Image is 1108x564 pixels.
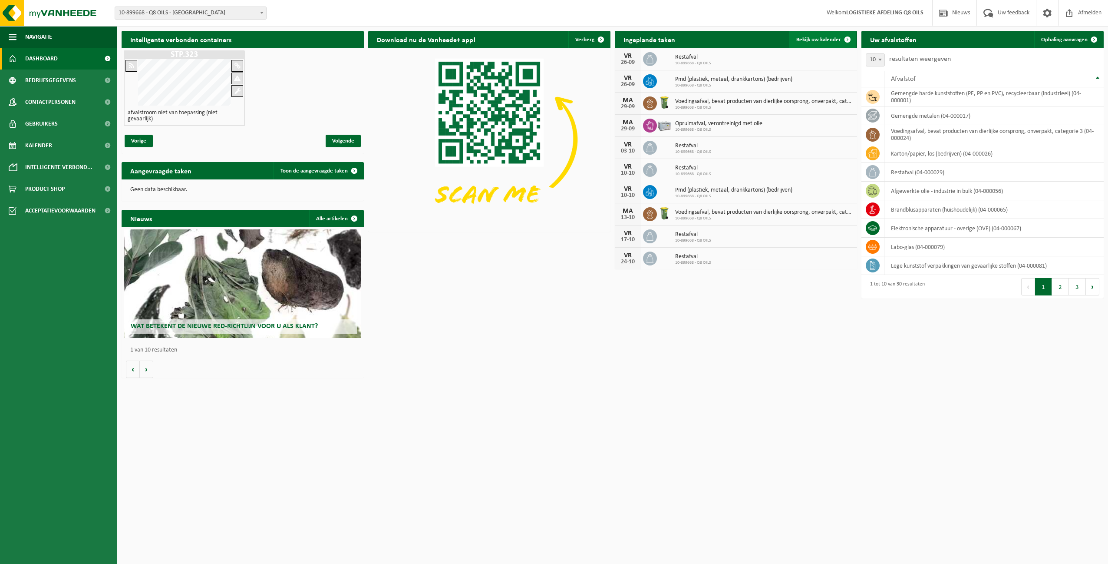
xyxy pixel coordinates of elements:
[326,135,361,147] span: Volgende
[675,172,711,177] span: 10-899668 - Q8 OILS
[1041,37,1088,43] span: Ophaling aanvragen
[568,31,610,48] button: Verberg
[675,120,762,127] span: Opruimafval, verontreinigd met olie
[675,127,762,133] span: 10-899668 - Q8 OILS
[891,76,916,83] span: Afvalstof
[675,194,792,199] span: 10-899668 - Q8 OILS
[368,48,610,230] img: Download de VHEPlus App
[675,216,853,221] span: 10-899668 - Q8 OILS
[280,168,348,174] span: Toon de aangevraagde taken
[25,48,58,70] span: Dashboard
[675,83,792,88] span: 10-899668 - Q8 OILS
[796,37,841,43] span: Bekijk uw kalender
[846,10,923,16] strong: LOGISTIEKE AFDELING Q8 OILS
[619,126,636,132] div: 29-09
[619,119,636,126] div: MA
[126,361,140,378] button: Vorige
[675,260,711,265] span: 10-899668 - Q8 OILS
[131,323,318,330] span: Wat betekent de nieuwe RED-richtlijn voor u als klant?
[789,31,856,48] a: Bekijk uw kalender
[889,56,951,63] label: resultaten weergeven
[274,162,363,179] a: Toon de aangevraagde taken
[122,210,161,227] h2: Nieuws
[115,7,266,19] span: 10-899668 - Q8 OILS - ANTWERPEN
[884,106,1104,125] td: gemengde metalen (04-000017)
[25,135,52,156] span: Kalender
[309,210,363,227] a: Alle artikelen
[884,200,1104,219] td: brandblusapparaten (huishoudelijk) (04-000065)
[115,7,267,20] span: 10-899668 - Q8 OILS - ANTWERPEN
[140,361,153,378] button: Volgende
[25,91,76,113] span: Contactpersonen
[130,187,355,193] p: Geen data beschikbaar.
[619,237,636,243] div: 17-10
[866,53,885,66] span: 10
[122,31,364,48] h2: Intelligente verbonden containers
[619,252,636,259] div: VR
[619,97,636,104] div: MA
[130,347,359,353] p: 1 van 10 resultaten
[124,229,362,338] a: Wat betekent de nieuwe RED-richtlijn voor u als klant?
[866,54,884,66] span: 10
[619,148,636,154] div: 03-10
[884,144,1104,163] td: karton/papier, los (bedrijven) (04-000026)
[675,209,853,216] span: Voedingsafval, bevat producten van dierlijke oorsprong, onverpakt, categorie 3
[619,75,636,82] div: VR
[884,256,1104,275] td: lege kunststof verpakkingen van gevaarlijke stoffen (04-000081)
[619,192,636,199] div: 10-10
[25,178,65,200] span: Product Shop
[1021,278,1035,295] button: Previous
[619,230,636,237] div: VR
[122,162,200,179] h2: Aangevraagde taken
[619,163,636,170] div: VR
[657,117,672,132] img: PB-LB-0680-HPE-GY-11
[675,231,711,238] span: Restafval
[675,61,711,66] span: 10-899668 - Q8 OILS
[675,105,853,110] span: 10-899668 - Q8 OILS
[884,163,1104,182] td: restafval (04-000029)
[675,76,792,83] span: Pmd (plastiek, metaal, drankkartons) (bedrijven)
[619,53,636,60] div: VR
[657,95,672,110] img: WB-0140-HPE-GN-50
[675,143,711,149] span: Restafval
[675,98,853,105] span: Voedingsafval, bevat producten van dierlijke oorsprong, onverpakt, categorie 3
[128,110,241,122] h4: afvalstroom niet van toepassing (niet gevaarlijk)
[1034,31,1103,48] a: Ophaling aanvragen
[575,37,594,43] span: Verberg
[615,31,684,48] h2: Ingeplande taken
[619,215,636,221] div: 13-10
[675,253,711,260] span: Restafval
[126,50,243,59] h1: STP.323
[25,156,92,178] span: Intelligente verbond...
[675,54,711,61] span: Restafval
[125,135,153,147] span: Vorige
[619,82,636,88] div: 26-09
[866,277,925,296] div: 1 tot 10 van 30 resultaten
[675,149,711,155] span: 10-899668 - Q8 OILS
[619,186,636,192] div: VR
[657,206,672,221] img: WB-0140-HPE-GN-50
[25,70,76,91] span: Bedrijfsgegevens
[884,219,1104,238] td: elektronische apparatuur - overige (OVE) (04-000067)
[675,187,792,194] span: Pmd (plastiek, metaal, drankkartons) (bedrijven)
[1086,278,1099,295] button: Next
[619,60,636,66] div: 26-09
[1035,278,1052,295] button: 1
[619,259,636,265] div: 24-10
[1052,278,1069,295] button: 2
[25,113,58,135] span: Gebruikers
[619,208,636,215] div: MA
[1069,278,1086,295] button: 3
[25,26,52,48] span: Navigatie
[25,200,96,222] span: Acceptatievoorwaarden
[368,31,484,48] h2: Download nu de Vanheede+ app!
[884,125,1104,144] td: voedingsafval, bevat producten van dierlijke oorsprong, onverpakt, categorie 3 (04-000024)
[619,104,636,110] div: 29-09
[861,31,925,48] h2: Uw afvalstoffen
[619,141,636,148] div: VR
[884,87,1104,106] td: gemengde harde kunststoffen (PE, PP en PVC), recycleerbaar (industrieel) (04-000001)
[884,182,1104,200] td: afgewerkte olie - industrie in bulk (04-000056)
[884,238,1104,256] td: labo-glas (04-000079)
[675,238,711,243] span: 10-899668 - Q8 OILS
[675,165,711,172] span: Restafval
